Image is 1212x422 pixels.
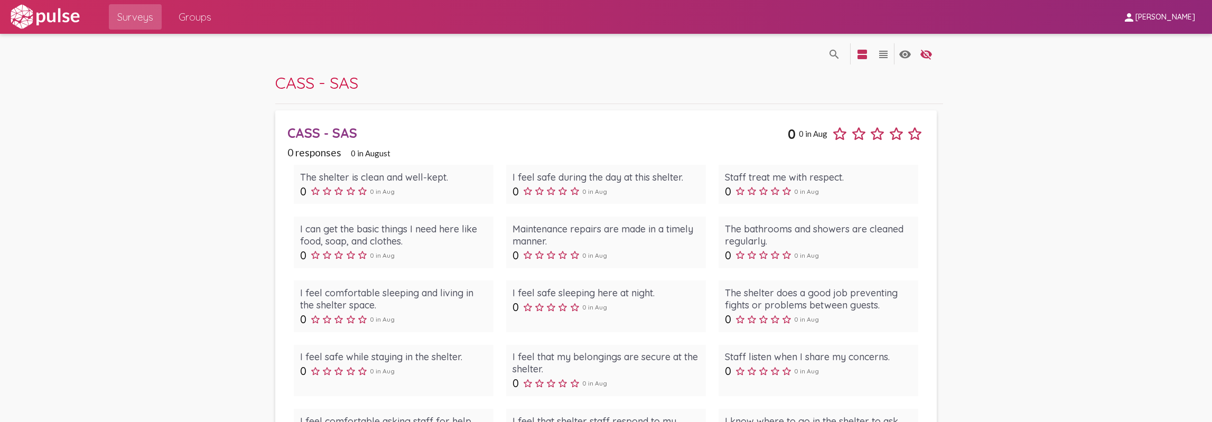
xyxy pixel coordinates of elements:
[877,48,890,61] mat-icon: language
[170,4,220,30] a: Groups
[725,287,912,311] div: The shelter does a good job preventing fights or problems between guests.
[512,223,700,247] div: Maintenance repairs are made in a timely manner.
[370,315,395,323] span: 0 in Aug
[370,187,395,195] span: 0 in Aug
[300,287,487,311] div: I feel comfortable sleeping and living in the shelter space.
[287,125,788,141] div: CASS - SAS
[1135,13,1195,22] span: [PERSON_NAME]
[852,43,873,64] button: language
[512,351,700,375] div: I feel that my belongings are secure at the shelter.
[916,43,937,64] button: language
[370,251,395,259] span: 0 in Aug
[920,48,933,61] mat-icon: language
[725,171,912,183] div: Staff treat me with respect.
[300,185,306,198] span: 0
[725,351,912,363] div: Staff listen when I share my concerns.
[117,7,153,26] span: Surveys
[1123,11,1135,24] mat-icon: person
[899,48,911,61] mat-icon: language
[582,187,607,195] span: 0 in Aug
[725,185,731,198] span: 0
[512,171,700,183] div: I feel safe during the day at this shelter.
[512,377,519,390] span: 0
[512,287,700,299] div: I feel safe sleeping here at night.
[300,249,306,262] span: 0
[725,249,731,262] span: 0
[794,367,819,375] span: 0 in Aug
[287,146,341,158] span: 0 responses
[300,171,487,183] div: The shelter is clean and well-kept.
[370,367,395,375] span: 0 in Aug
[824,43,845,64] button: language
[725,313,731,326] span: 0
[300,351,487,363] div: I feel safe while staying in the shelter.
[873,43,894,64] button: language
[179,7,211,26] span: Groups
[300,223,487,247] div: I can get the basic things I need here like food, soap, and clothes.
[582,251,607,259] span: 0 in Aug
[582,379,607,387] span: 0 in Aug
[512,301,519,314] span: 0
[725,223,912,247] div: The bathrooms and showers are cleaned regularly.
[300,364,306,378] span: 0
[725,364,731,378] span: 0
[351,148,390,158] span: 0 in August
[512,185,519,198] span: 0
[1114,7,1204,26] button: [PERSON_NAME]
[794,187,819,195] span: 0 in Aug
[582,303,607,311] span: 0 in Aug
[8,4,81,30] img: white-logo.svg
[894,43,916,64] button: language
[788,126,796,142] span: 0
[109,4,162,30] a: Surveys
[856,48,869,61] mat-icon: language
[300,313,306,326] span: 0
[799,129,827,138] span: 0 in Aug
[275,72,358,93] span: CASS - SAS
[794,251,819,259] span: 0 in Aug
[828,48,841,61] mat-icon: language
[794,315,819,323] span: 0 in Aug
[512,249,519,262] span: 0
